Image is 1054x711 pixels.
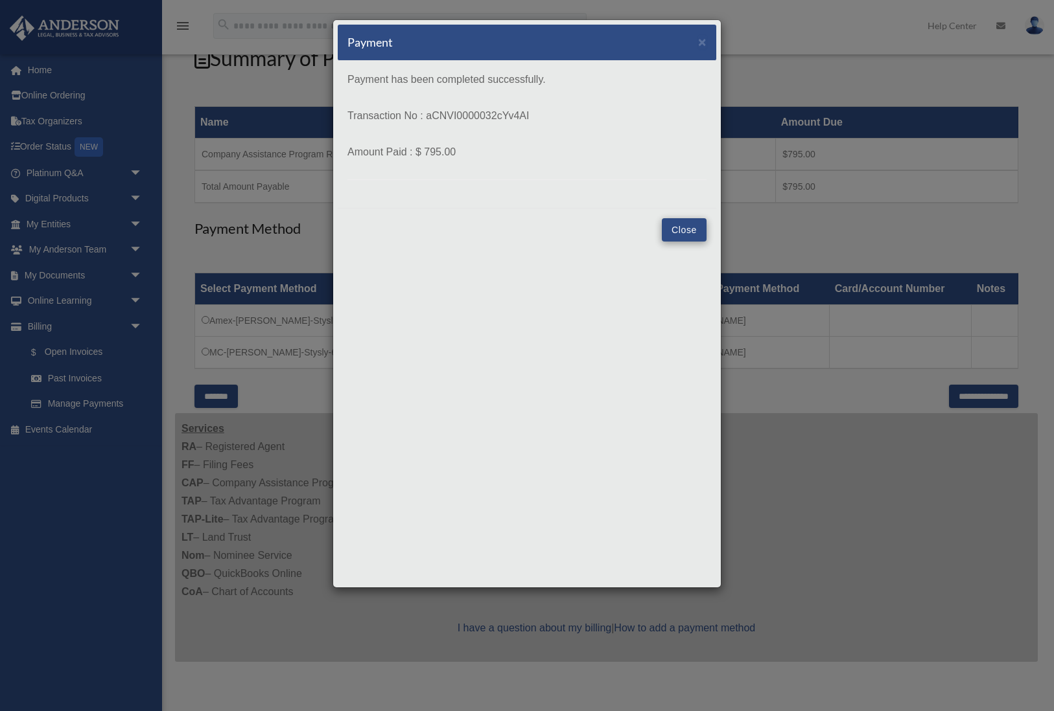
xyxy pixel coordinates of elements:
[698,35,707,49] button: Close
[662,218,707,242] button: Close
[698,34,707,49] span: ×
[347,107,707,125] p: Transaction No : aCNVI0000032cYv4AI
[347,143,707,161] p: Amount Paid : $ 795.00
[347,34,393,51] h5: Payment
[347,71,707,89] p: Payment has been completed successfully.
